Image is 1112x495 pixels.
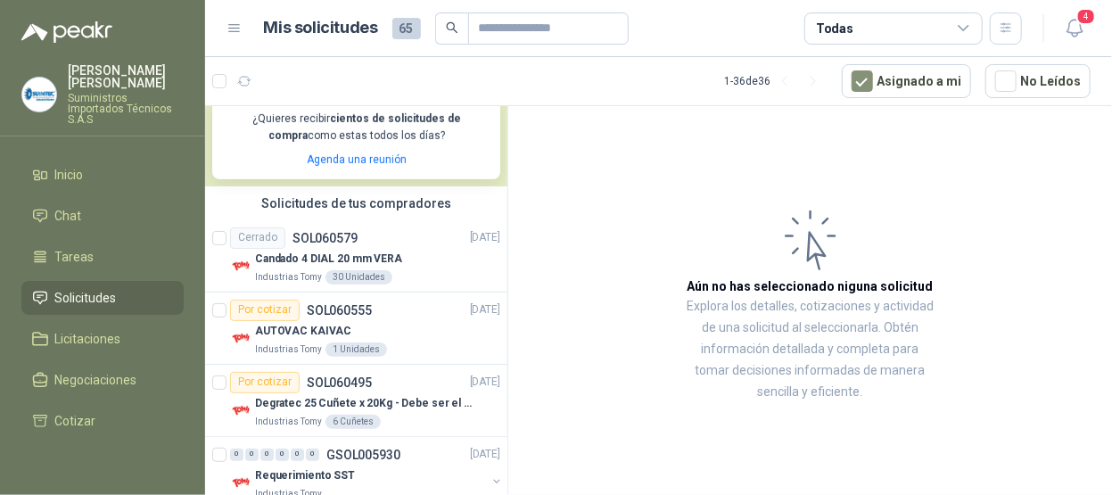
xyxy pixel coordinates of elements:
p: [DATE] [470,374,500,391]
a: Licitaciones [21,322,184,356]
b: cientos de solicitudes de compra [268,112,461,142]
a: Agenda una reunión [307,153,407,166]
span: Tareas [55,247,95,267]
p: Suministros Importados Técnicos S.A.S [68,93,184,125]
a: Negociaciones [21,363,184,397]
button: 4 [1058,12,1091,45]
p: SOL060495 [307,376,372,389]
div: Solicitudes de tus compradores [205,186,507,220]
div: Por cotizar [230,372,300,393]
p: Industrias Tomy [255,342,322,357]
img: Company Logo [230,400,251,422]
span: Inicio [55,165,84,185]
div: 0 [245,449,259,461]
div: 0 [230,449,243,461]
p: [PERSON_NAME] [PERSON_NAME] [68,64,184,89]
p: Industrias Tomy [255,415,322,429]
p: Candado 4 DIAL 20 mm VERA [255,251,402,268]
a: Chat [21,199,184,233]
div: Cerrado [230,227,285,249]
div: Por cotizar [230,300,300,321]
h1: Mis solicitudes [264,15,378,41]
div: 30 Unidades [325,270,392,285]
button: No Leídos [985,64,1091,98]
img: Logo peakr [21,21,112,43]
div: 1 Unidades [325,342,387,357]
span: 4 [1076,8,1096,25]
p: Degratec 25 Cuñete x 20Kg - Debe ser el de Tecnas (por ahora homologado) - (Adjuntar ficha técnica) [255,395,477,412]
img: Company Logo [230,256,251,277]
span: Chat [55,206,82,226]
span: search [446,21,458,34]
p: [DATE] [470,301,500,318]
div: Todas [816,19,853,38]
img: Company Logo [230,473,251,494]
p: ¿Quieres recibir como estas todos los días? [223,111,490,144]
span: 65 [392,18,421,39]
a: Por cotizarSOL060495[DATE] Company LogoDegratec 25 Cuñete x 20Kg - Debe ser el de Tecnas (por aho... [205,365,507,437]
span: Solicitudes [55,288,117,308]
a: Tareas [21,240,184,274]
button: Asignado a mi [842,64,971,98]
h3: Aún no has seleccionado niguna solicitud [688,276,934,296]
div: 1 - 36 de 36 [724,67,828,95]
p: SOL060555 [307,304,372,317]
div: 0 [276,449,289,461]
div: 0 [260,449,274,461]
span: Licitaciones [55,329,121,349]
img: Company Logo [230,328,251,350]
p: Industrias Tomy [255,270,322,285]
p: [DATE] [470,229,500,246]
p: Requerimiento SST [255,467,355,484]
p: AUTOVAC KAIVAC [255,323,351,340]
p: GSOL005930 [326,449,400,461]
a: Inicio [21,158,184,192]
a: CerradoSOL060579[DATE] Company LogoCandado 4 DIAL 20 mm VERAIndustrias Tomy30 Unidades [205,220,507,293]
a: Cotizar [21,404,184,438]
p: SOL060579 [292,232,358,244]
span: Cotizar [55,411,96,431]
span: Negociaciones [55,370,137,390]
p: [DATE] [470,446,500,463]
a: Solicitudes [21,281,184,315]
div: 0 [291,449,304,461]
div: 0 [306,449,319,461]
img: Company Logo [22,78,56,111]
div: 6 Cuñetes [325,415,381,429]
a: Por cotizarSOL060555[DATE] Company LogoAUTOVAC KAIVACIndustrias Tomy1 Unidades [205,293,507,365]
p: Explora los detalles, cotizaciones y actividad de una solicitud al seleccionarla. Obtén informaci... [687,296,934,403]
